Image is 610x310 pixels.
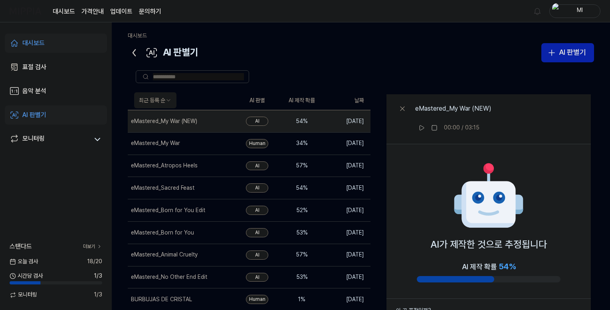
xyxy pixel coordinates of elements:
div: AI 제작 확률 [462,260,516,273]
div: 57 % [286,251,318,259]
div: eMastered_Born for You [131,229,194,237]
button: AI 판별기 [541,43,594,62]
div: 54 % [286,184,318,192]
a: 음악 분석 [5,81,107,101]
a: 대시보드 [128,32,147,39]
div: Human [246,295,268,304]
div: eMastered_My War (NEW) [415,104,491,113]
td: [DATE] [324,177,370,199]
div: BURBUJAS DE CRISTAL [131,296,192,304]
div: AI [246,117,268,126]
div: Human [246,139,268,148]
span: 모니터링 [10,291,37,299]
td: [DATE] [324,222,370,244]
th: AI 제작 확률 [279,91,324,110]
span: 오늘 검사 [10,258,38,266]
button: 가격안내 [81,7,104,16]
a: 대시보드 [53,7,75,16]
div: 음악 분석 [22,86,46,96]
div: 53 % [286,229,318,237]
a: 더보기 [83,243,102,250]
div: 1 % [286,296,318,304]
div: 53 % [286,273,318,281]
div: Ml [564,6,595,15]
div: 34 % [286,139,318,147]
div: 54 % [286,117,318,125]
td: [DATE] [324,155,370,177]
div: eMastered_No Other End Edit [131,273,207,281]
td: [DATE] [324,244,370,266]
td: [DATE] [324,199,370,222]
img: profile [552,3,562,19]
span: 54 % [499,262,516,271]
div: AI 판별기 [22,110,46,120]
div: eMastered_Sacred Feast [131,184,194,192]
div: eMastered_My War (NEW) [131,117,197,125]
td: [DATE] [324,110,370,133]
td: [DATE] [324,266,370,288]
div: AI [246,206,268,215]
button: profileMl [549,4,600,18]
a: 모니터링 [10,134,89,145]
a: 대시보드 [5,34,107,53]
div: AI [246,161,268,171]
div: eMastered_Animal Cruelty [131,251,198,259]
div: AI 판별기 [559,47,586,58]
a: 업데이트 [110,7,133,16]
th: AI 판별 [235,91,279,110]
div: eMastered_Born for You Edit [131,207,205,215]
div: AI 판별기 [128,43,198,62]
span: 1 / 3 [94,272,102,280]
div: AI [246,250,268,260]
div: AI [246,273,268,282]
div: AI [246,183,268,193]
th: 날짜 [324,91,370,110]
a: 표절 검사 [5,58,107,77]
img: 알림 [533,6,542,16]
span: 1 / 3 [94,291,102,299]
div: 대시보드 [22,38,45,48]
div: 52 % [286,207,318,215]
img: AI [453,160,525,232]
a: 문의하기 [139,7,161,16]
div: 모니터링 [22,134,45,145]
div: eMastered_My War [131,139,180,147]
span: 스탠다드 [10,242,32,251]
div: 00:00 / 03:15 [444,124,479,132]
td: [DATE] [324,132,370,155]
div: 57 % [286,162,318,170]
span: 18 / 20 [87,258,102,266]
div: eMastered_Atropos Heels [131,162,198,170]
span: 시간당 검사 [10,272,43,280]
div: AI [246,228,268,237]
div: 표절 검사 [22,62,46,72]
a: AI 판별기 [5,105,107,125]
p: AI가 제작한 것으로 추정됩니다 [430,237,547,252]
